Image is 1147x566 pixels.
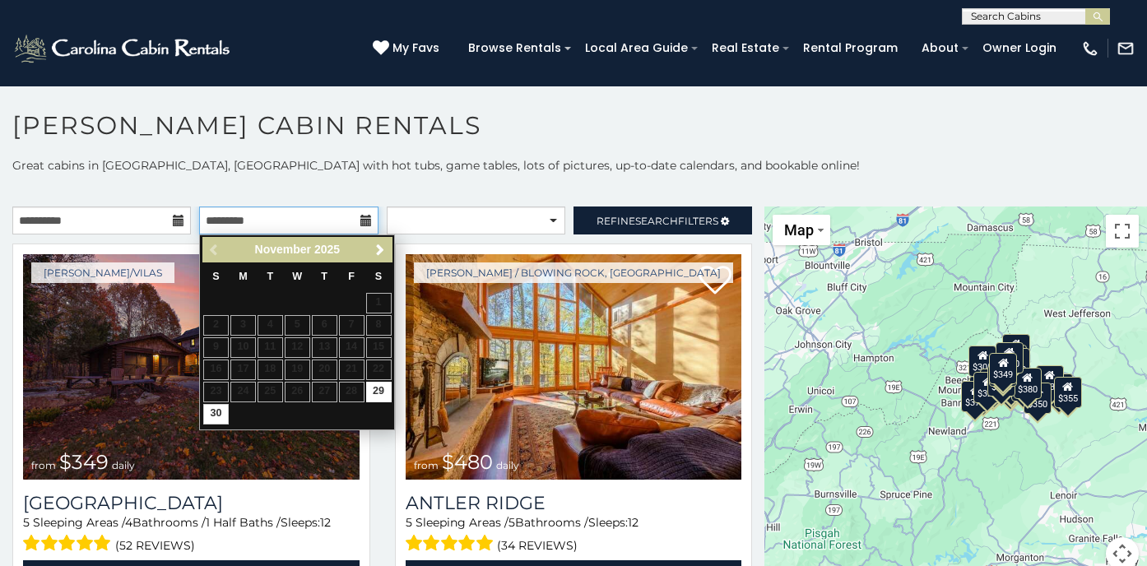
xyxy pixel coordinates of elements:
a: 30 [203,404,229,424]
a: RefineSearchFilters [573,206,752,234]
span: 12 [628,515,639,530]
span: 5 [23,515,30,530]
span: Friday [348,271,355,282]
span: $349 [59,450,109,474]
a: Antler Ridge from $480 daily [406,254,742,480]
div: $349 [989,353,1017,384]
div: $350 [1024,383,1052,414]
span: November [255,243,311,256]
div: Sleeping Areas / Bathrooms / Sleeps: [23,514,360,556]
a: My Favs [373,39,443,58]
a: Owner Login [974,35,1065,61]
img: White-1-2.png [12,32,235,65]
div: $380 [1013,368,1041,399]
a: Next [369,239,390,260]
span: 1 Half Baths / [206,515,281,530]
img: Diamond Creek Lodge [23,254,360,480]
a: Rental Program [795,35,906,61]
a: Local Area Guide [577,35,696,61]
span: Monday [239,271,248,282]
span: My Favs [392,39,439,57]
button: Change map style [773,215,830,245]
div: Sleeping Areas / Bathrooms / Sleeps: [406,514,742,556]
a: [GEOGRAPHIC_DATA] [23,492,360,514]
span: Map [784,221,814,239]
a: 29 [366,382,392,402]
a: [PERSON_NAME] / Blowing Rock, [GEOGRAPHIC_DATA] [414,262,733,283]
a: [PERSON_NAME]/Vilas [31,262,174,283]
div: $305 [968,346,996,377]
span: 5 [508,515,515,530]
span: $480 [442,450,493,474]
h3: Diamond Creek Lodge [23,492,360,514]
span: daily [496,459,519,471]
span: Sunday [212,271,219,282]
span: from [414,459,439,471]
span: Next [374,244,387,257]
span: 5 [406,515,412,530]
span: Thursday [321,271,327,282]
span: Refine Filters [597,215,718,227]
img: Antler Ridge [406,254,742,480]
div: $320 [995,342,1023,373]
div: $225 [987,365,1015,397]
a: Antler Ridge [406,492,742,514]
img: mail-regular-white.png [1117,39,1135,58]
div: $325 [973,372,1001,403]
div: $375 [961,381,989,412]
button: Toggle fullscreen view [1106,215,1139,248]
span: from [31,459,56,471]
div: $525 [1002,334,1030,365]
span: daily [112,459,135,471]
span: (52 reviews) [115,535,195,556]
div: $355 [1054,377,1082,408]
a: Diamond Creek Lodge from $349 daily [23,254,360,480]
a: Browse Rentals [460,35,569,61]
span: 2025 [314,243,340,256]
img: phone-regular-white.png [1081,39,1099,58]
span: Wednesday [292,271,302,282]
a: Real Estate [704,35,787,61]
span: 4 [125,515,132,530]
span: (34 reviews) [497,535,578,556]
a: About [913,35,967,61]
span: Saturday [375,271,382,282]
span: Search [635,215,678,227]
span: 12 [320,515,331,530]
div: $930 [1035,365,1063,397]
span: Tuesday [267,271,274,282]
